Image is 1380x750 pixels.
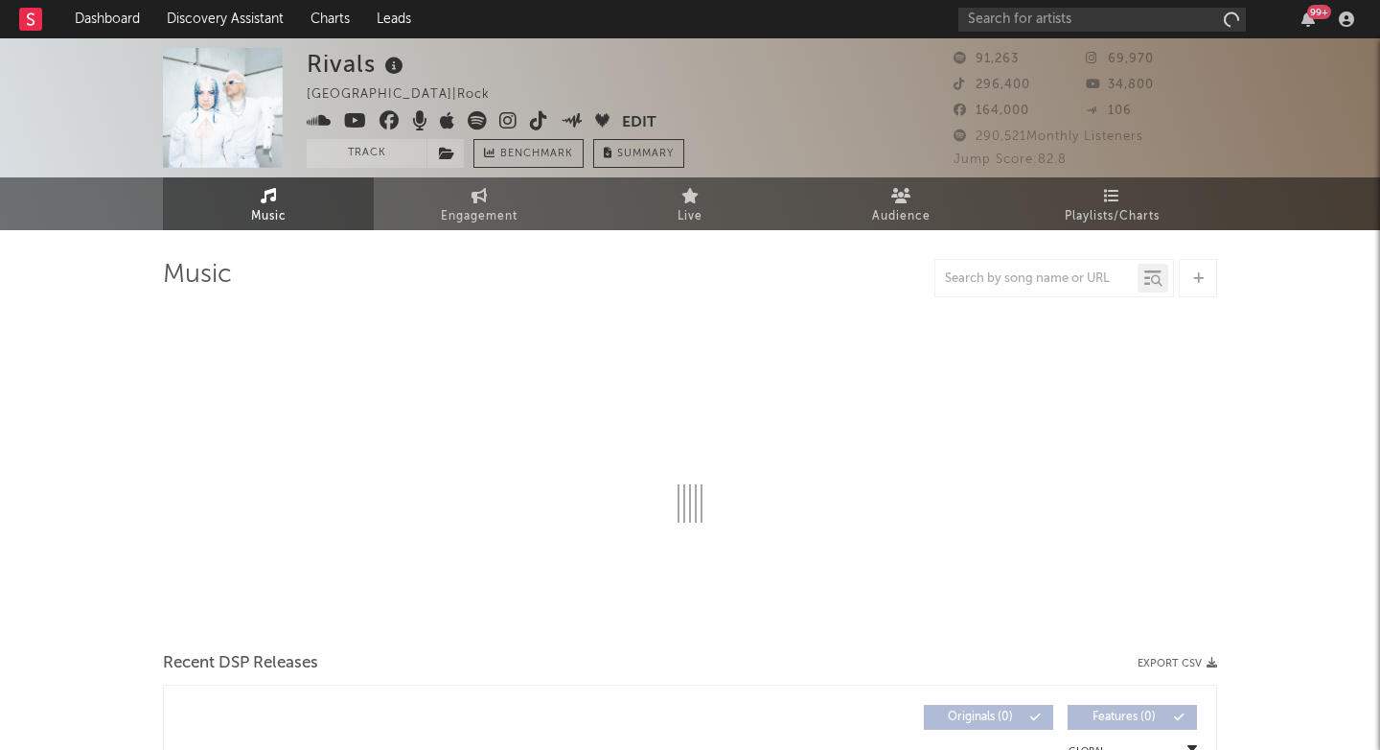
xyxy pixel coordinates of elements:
span: Music [251,205,287,228]
div: 99 + [1307,5,1331,19]
div: Rivals [307,48,408,80]
button: Originals(0) [924,705,1053,730]
button: Track [307,139,426,168]
button: Export CSV [1138,658,1217,669]
span: 290,521 Monthly Listeners [954,130,1143,143]
button: 99+ [1301,12,1315,27]
button: Edit [622,111,656,135]
span: 296,400 [954,79,1030,91]
span: Recent DSP Releases [163,652,318,675]
button: Features(0) [1068,705,1197,730]
span: Live [678,205,702,228]
input: Search by song name or URL [935,271,1138,287]
span: Jump Score: 82.8 [954,153,1067,166]
a: Audience [795,177,1006,230]
span: Features ( 0 ) [1080,712,1168,723]
div: [GEOGRAPHIC_DATA] | Rock [307,83,512,106]
input: Search for artists [958,8,1246,32]
span: 34,800 [1086,79,1154,91]
span: 91,263 [954,53,1019,65]
a: Playlists/Charts [1006,177,1217,230]
span: Audience [872,205,931,228]
a: Benchmark [473,139,584,168]
span: Summary [617,149,674,159]
a: Music [163,177,374,230]
span: 69,970 [1086,53,1154,65]
a: Live [585,177,795,230]
span: 164,000 [954,105,1029,117]
span: Engagement [441,205,517,228]
span: Benchmark [500,143,573,166]
span: Originals ( 0 ) [936,712,1024,723]
a: Engagement [374,177,585,230]
span: Playlists/Charts [1065,205,1160,228]
span: 106 [1086,105,1132,117]
button: Summary [593,139,684,168]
